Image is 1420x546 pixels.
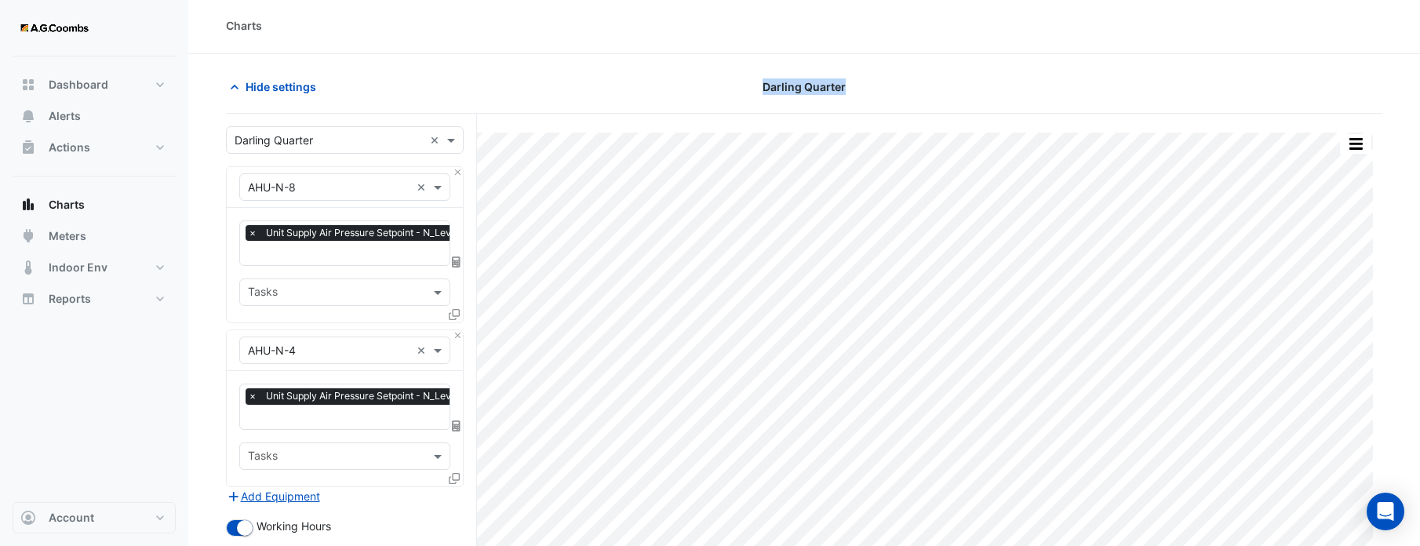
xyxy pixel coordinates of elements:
[450,419,464,432] span: Choose Function
[13,69,176,100] button: Dashboard
[226,17,262,34] div: Charts
[262,388,562,404] span: Unit Supply Air Pressure Setpoint - N_Level 9, NE-Core-1-Interior
[417,342,430,359] span: Clear
[13,100,176,132] button: Alerts
[49,77,108,93] span: Dashboard
[1340,134,1371,154] button: More Options
[246,225,260,241] span: ×
[49,510,94,526] span: Account
[13,132,176,163] button: Actions
[449,471,460,485] span: Clone Favourites and Tasks from this Equipment to other Equipment
[13,252,176,283] button: Indoor Env
[19,13,89,44] img: Company Logo
[13,283,176,315] button: Reports
[1367,493,1404,530] div: Open Intercom Messenger
[20,260,36,275] app-icon: Indoor Env
[49,291,91,307] span: Reports
[20,77,36,93] app-icon: Dashboard
[49,228,86,244] span: Meters
[49,140,90,155] span: Actions
[20,291,36,307] app-icon: Reports
[246,283,278,304] div: Tasks
[450,255,464,268] span: Choose Function
[257,519,331,533] span: Working Hours
[246,78,316,95] span: Hide settings
[226,487,321,505] button: Add Equipment
[449,308,460,321] span: Clone Favourites and Tasks from this Equipment to other Equipment
[763,78,846,95] span: Darling Quarter
[20,140,36,155] app-icon: Actions
[226,73,326,100] button: Hide settings
[49,108,81,124] span: Alerts
[430,132,443,148] span: Clear
[262,225,563,241] span: Unit Supply Air Pressure Setpoint - N_Level 9, NE-Core-2-Interior
[13,189,176,220] button: Charts
[20,228,36,244] app-icon: Meters
[49,197,85,213] span: Charts
[453,167,463,177] button: Close
[13,502,176,533] button: Account
[417,179,430,195] span: Clear
[246,447,278,468] div: Tasks
[453,330,463,340] button: Close
[246,388,260,404] span: ×
[20,197,36,213] app-icon: Charts
[49,260,107,275] span: Indoor Env
[13,220,176,252] button: Meters
[20,108,36,124] app-icon: Alerts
